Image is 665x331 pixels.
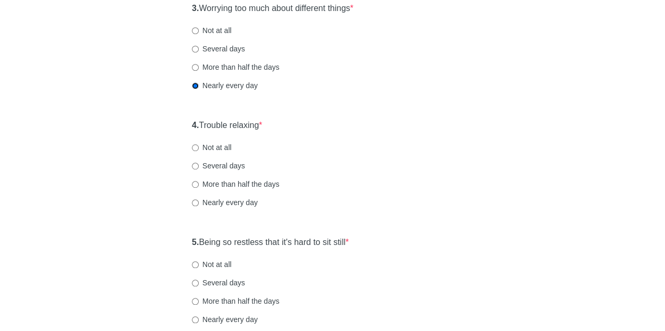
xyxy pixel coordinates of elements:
label: Not at all [192,259,231,270]
strong: 3. [192,4,199,13]
label: Several days [192,277,245,288]
label: Several days [192,161,245,171]
label: Not at all [192,25,231,36]
label: Nearly every day [192,314,258,325]
input: Nearly every day [192,316,199,323]
input: Nearly every day [192,82,199,89]
input: Not at all [192,27,199,34]
input: Nearly every day [192,199,199,206]
input: Several days [192,280,199,286]
label: More than half the days [192,62,279,72]
label: Being so restless that it's hard to sit still [192,237,349,249]
label: Worrying too much about different things [192,3,353,15]
strong: 5. [192,238,199,247]
label: More than half the days [192,179,279,189]
label: Several days [192,44,245,54]
label: Nearly every day [192,197,258,208]
input: More than half the days [192,64,199,71]
label: Trouble relaxing [192,120,262,132]
input: Several days [192,46,199,52]
strong: 4. [192,121,199,130]
input: Several days [192,163,199,169]
input: More than half the days [192,298,199,305]
label: Not at all [192,142,231,153]
label: Nearly every day [192,80,258,91]
label: More than half the days [192,296,279,306]
input: Not at all [192,261,199,268]
input: Not at all [192,144,199,151]
input: More than half the days [192,181,199,188]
